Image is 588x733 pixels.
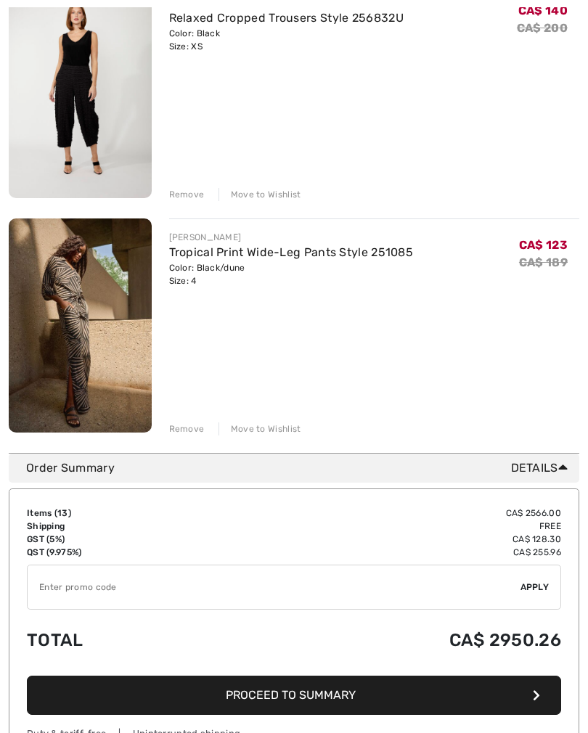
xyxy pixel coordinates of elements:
div: Move to Wishlist [219,188,301,201]
div: Order Summary [26,459,573,477]
div: [PERSON_NAME] [169,231,414,244]
span: Apply [520,581,550,594]
img: Tropical Print Wide-Leg Pants Style 251085 [9,218,152,433]
td: GST (5%) [27,533,205,546]
span: Details [511,459,573,477]
s: CA$ 200 [517,21,568,35]
td: CA$ 255.96 [205,546,561,559]
div: Color: Black/dune Size: 4 [169,261,414,287]
a: Tropical Print Wide-Leg Pants Style 251085 [169,245,414,259]
div: Color: Black Size: XS [169,27,404,53]
div: Remove [169,188,205,201]
td: Items ( ) [27,507,205,520]
span: 13 [57,508,68,518]
div: Move to Wishlist [219,422,301,435]
td: CA$ 2950.26 [205,615,561,665]
span: CA$ 140 [518,4,568,17]
span: Proceed to Summary [226,688,356,702]
a: Relaxed Cropped Trousers Style 256832U [169,11,404,25]
s: CA$ 189 [519,255,568,269]
td: QST (9.975%) [27,546,205,559]
td: Total [27,615,205,665]
td: Free [205,520,561,533]
td: CA$ 128.30 [205,533,561,546]
button: Proceed to Summary [27,676,561,715]
div: Remove [169,422,205,435]
td: Shipping [27,520,205,533]
span: CA$ 123 [519,238,568,252]
input: Promo code [28,565,520,609]
td: CA$ 2566.00 [205,507,561,520]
